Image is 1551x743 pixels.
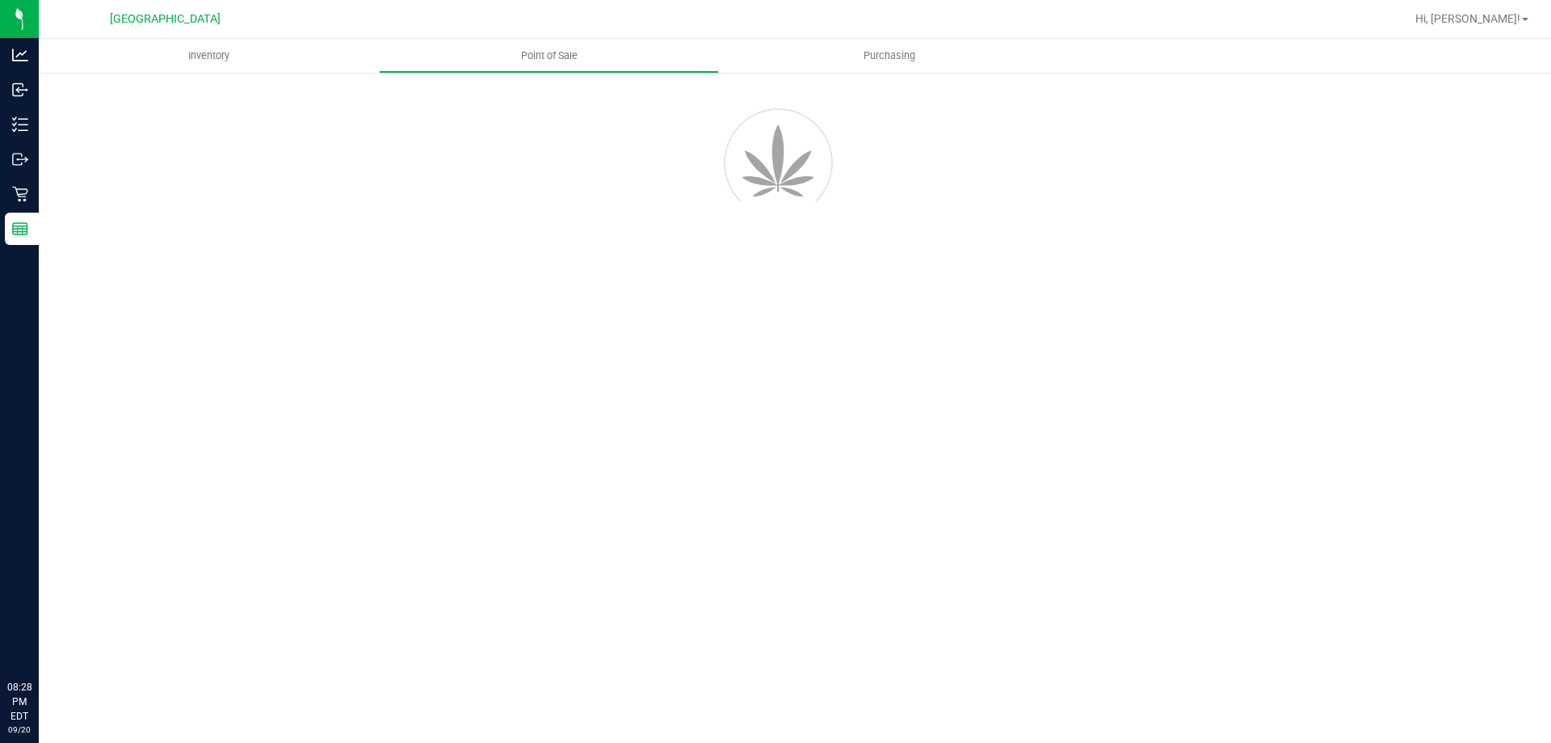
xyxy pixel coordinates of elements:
a: Purchasing [719,39,1059,73]
inline-svg: Outbound [12,151,28,167]
inline-svg: Inbound [12,82,28,98]
span: Purchasing [842,49,937,63]
span: Hi, [PERSON_NAME]! [1415,12,1520,25]
inline-svg: Retail [12,186,28,202]
span: Point of Sale [499,49,599,63]
inline-svg: Inventory [12,116,28,133]
iframe: Resource center [16,614,65,662]
inline-svg: Analytics [12,47,28,63]
p: 09/20 [7,724,32,736]
a: Inventory [39,39,379,73]
span: Inventory [166,49,251,63]
span: [GEOGRAPHIC_DATA] [110,12,221,26]
inline-svg: Reports [12,221,28,237]
a: Point of Sale [379,39,719,73]
p: 08:28 PM EDT [7,680,32,724]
